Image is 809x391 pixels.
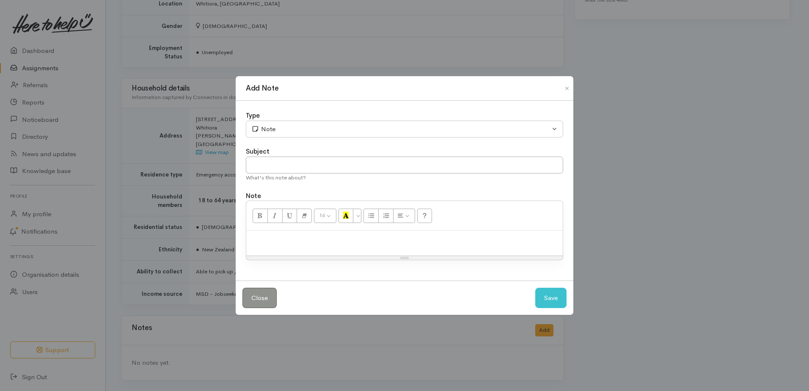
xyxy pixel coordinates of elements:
[267,209,283,223] button: Italic (CTRL+I)
[314,209,336,223] button: Font Size
[242,288,277,308] button: Close
[246,191,261,201] label: Note
[560,83,574,94] button: Close
[378,209,393,223] button: Ordered list (CTRL+SHIFT+NUM8)
[246,121,563,138] button: Note
[253,209,268,223] button: Bold (CTRL+B)
[246,111,260,121] label: Type
[319,212,325,219] span: 16
[535,288,567,308] button: Save
[246,147,270,157] label: Subject
[393,209,415,223] button: Paragraph
[251,124,550,134] div: Note
[353,209,361,223] button: More Color
[297,209,312,223] button: Remove Font Style (CTRL+\)
[363,209,379,223] button: Unordered list (CTRL+SHIFT+NUM7)
[282,209,297,223] button: Underline (CTRL+U)
[417,209,432,223] button: Help
[246,173,563,182] div: What's this note about?
[338,209,354,223] button: Recent Color
[246,83,278,94] h1: Add Note
[246,256,563,260] div: Resize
